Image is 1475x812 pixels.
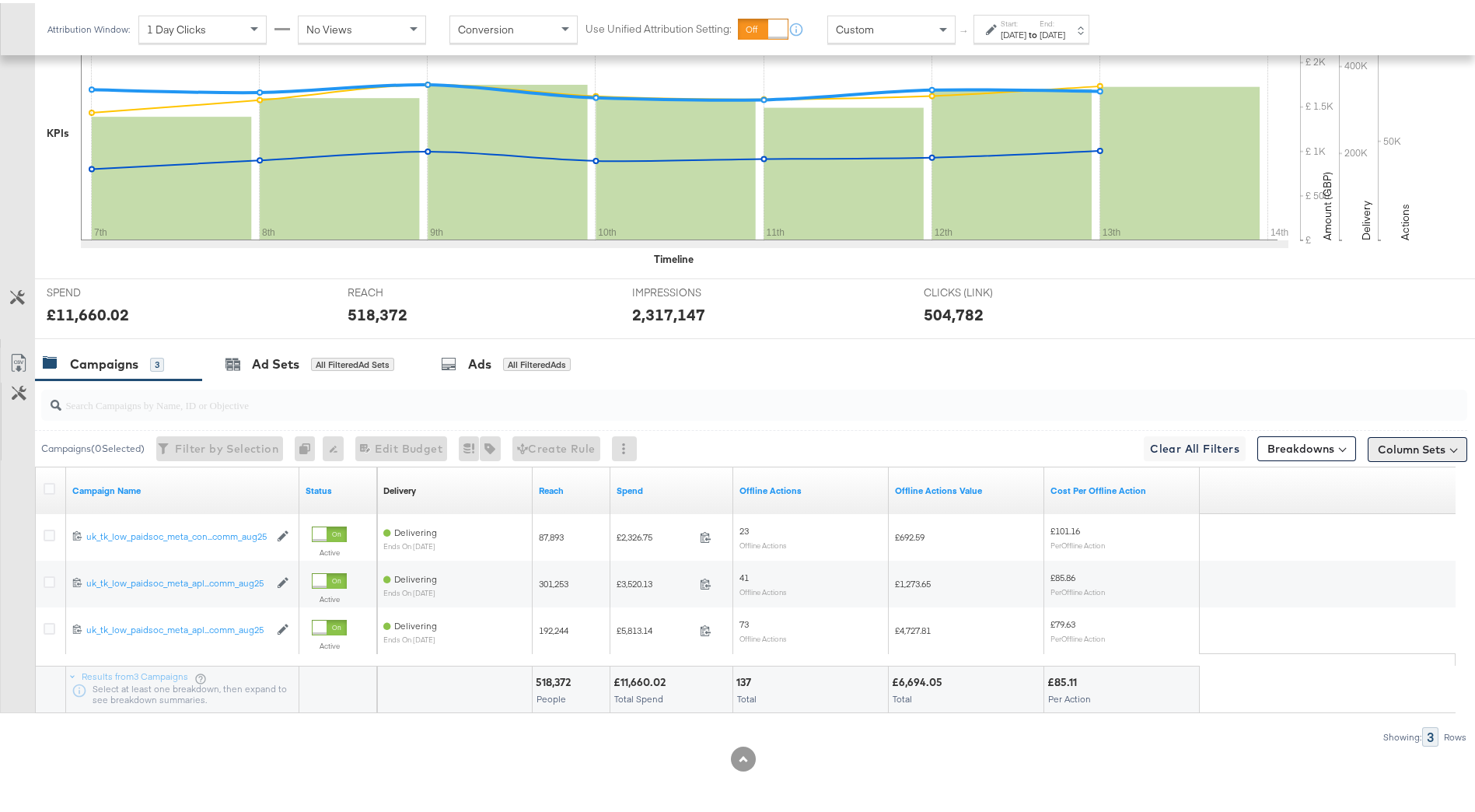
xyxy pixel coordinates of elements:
[383,632,437,641] sub: ends on [DATE]
[536,672,575,687] div: 518,372
[1050,481,1194,494] a: Offline Actions.
[47,300,129,323] div: £11,660.02
[895,621,931,633] span: £4,727.81
[1382,729,1422,740] div: Showing:
[1001,16,1026,26] label: Start:
[613,672,670,687] div: £11,660.02
[312,544,347,555] label: Active
[736,672,756,687] div: 137
[86,574,269,587] a: uk_tk_low_paidsoc_meta_apl...comm_aug25
[614,690,663,702] span: Total Spend
[72,481,293,494] a: Your campaign name.
[1359,198,1373,237] text: Delivery
[1150,436,1239,456] span: Clear All Filters
[895,481,1038,494] a: Offline Actions.
[394,617,437,628] span: Delivering
[739,522,749,534] span: 23
[1257,433,1356,458] button: Breakdowns
[539,621,568,633] span: 192,244
[1047,672,1082,687] div: £85.11
[1026,26,1040,37] strong: to
[1144,433,1246,458] button: Clear All Filters
[312,591,347,601] label: Active
[306,481,371,494] a: Shows the current state of your Ad Campaign.
[1040,26,1065,38] div: [DATE]
[458,19,514,33] span: Conversion
[47,123,69,138] div: KPIs
[585,19,732,33] label: Use Unified Attribution Setting:
[632,300,705,323] div: 2,317,147
[312,638,347,648] label: Active
[47,282,163,297] span: SPEND
[348,282,464,297] span: REACH
[617,528,694,540] span: £2,326.75
[893,690,912,702] span: Total
[348,300,407,323] div: 518,372
[86,527,269,541] a: uk_tk_low_paidsoc_meta_con...comm_aug25
[47,21,131,32] div: Attribution Window:
[86,621,269,633] div: uk_tk_low_paidsoc_meta_apl...comm_aug25
[537,690,566,702] span: People
[295,433,323,458] div: 0
[739,631,787,640] sub: Offline Actions
[739,481,883,494] a: Offline Actions.
[468,352,491,370] div: Ads
[503,355,571,369] div: All Filtered Ads
[739,584,787,593] sub: Offline Actions
[539,575,568,586] span: 301,253
[539,528,564,540] span: 87,893
[86,574,269,586] div: uk_tk_low_paidsoc_meta_apl...comm_aug25
[892,672,947,687] div: £6,694.05
[739,537,787,547] sub: Offline Actions
[1050,584,1105,593] sub: Per Offline Action
[924,282,1040,297] span: CLICKS (LINK)
[311,355,394,369] div: All Filtered Ad Sets
[147,19,206,33] span: 1 Day Clicks
[617,621,694,633] span: £5,813.14
[1050,537,1105,547] sub: Per Offline Action
[924,300,984,323] div: 504,782
[957,26,972,32] span: ↑
[1001,26,1026,38] div: [DATE]
[895,528,924,540] span: £692.59
[306,19,352,33] span: No Views
[383,539,437,548] sub: ends on [DATE]
[394,523,437,535] span: Delivering
[836,19,874,33] span: Custom
[1368,434,1467,459] button: Column Sets
[739,615,749,627] span: 73
[1422,724,1438,744] div: 3
[654,249,694,264] div: Timeline
[1048,690,1091,702] span: Per Action
[739,569,749,580] span: 41
[70,352,138,370] div: Campaigns
[394,570,437,582] span: Delivering
[895,575,931,586] span: £1,273.65
[1398,201,1412,237] text: Actions
[1050,522,1080,534] span: £101.16
[1443,729,1467,740] div: Rows
[617,481,727,494] a: The total amount spent to date.
[86,621,269,634] a: uk_tk_low_paidsoc_meta_apl...comm_aug25
[632,282,749,297] span: IMPRESSIONS
[1320,169,1334,237] text: Amount (GBP)
[252,352,299,370] div: Ad Sets
[383,481,416,494] div: Delivery
[383,586,437,594] sub: ends on [DATE]
[41,439,145,453] div: Campaigns ( 0 Selected)
[1050,615,1075,627] span: £79.63
[617,575,694,586] span: £3,520.13
[539,481,604,494] a: The number of people your ad was served to.
[1050,569,1075,580] span: £85.86
[737,690,757,702] span: Total
[383,481,416,494] a: Reflects the ability of your Ad Campaign to achieve delivery based on ad states, schedule and bud...
[61,380,1337,411] input: Search Campaigns by Name, ID or Objective
[1050,631,1105,640] sub: Per Offline Action
[86,527,269,540] div: uk_tk_low_paidsoc_meta_con...comm_aug25
[1040,16,1065,26] label: End:
[150,355,164,369] div: 3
